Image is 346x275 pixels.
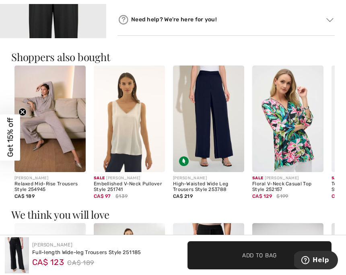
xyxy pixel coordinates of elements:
span: $199 [276,193,288,200]
span: CA$ 123 [32,254,64,267]
div: Full-length Wide-leg Trousers Style 251185 [32,248,141,257]
h3: Shoppers also bought [11,52,335,62]
button: Add to Bag [187,241,332,269]
button: Close teaser [19,108,27,116]
span: CA$ 97 [94,191,111,199]
img: High-Waisted Wide Leg Trousers Style 253788 [173,66,244,172]
div: [PERSON_NAME] [94,175,165,181]
img: Full-Length Wide-Leg Trousers Style 251185 [5,237,29,273]
img: Relaxed Mid-Rise Trousers Style 254945 [14,66,86,172]
img: Embellished V-Neck Pullover Style 251741 [94,66,165,172]
span: Sale [94,173,105,181]
span: Add to Bag [242,251,277,259]
div: Need help? We're here for you! [117,14,335,26]
div: [PERSON_NAME] [252,175,323,181]
span: CA$ 189 [14,193,35,199]
img: Arrow2.svg [326,18,334,22]
div: Relaxed Mid-Rise Trousers Style 254945 [14,181,86,193]
div: [PERSON_NAME] [14,175,86,181]
span: Sale [252,173,263,181]
div: [PERSON_NAME] [173,175,244,181]
img: Sustainable Fabric [179,156,189,166]
div: High-Waisted Wide Leg Trousers Style 253788 [173,181,244,193]
img: Floral V-Neck Casual Top Style 252157 [252,66,323,172]
span: CA$ 219 [173,193,193,199]
a: [PERSON_NAME] [32,242,72,248]
iframe: Opens a widget where you can find more information [294,251,338,271]
span: $139 [115,193,128,200]
h3: We think you will love [11,209,335,220]
div: Embellished V-Neck Pullover Style 251741 [94,181,165,193]
span: CA$ 129 [252,191,272,199]
span: CA$ 189 [67,257,94,269]
div: Floral V-Neck Casual Top Style 252157 [252,181,323,193]
span: Sale [332,173,342,181]
span: Get 15% off [6,118,15,157]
